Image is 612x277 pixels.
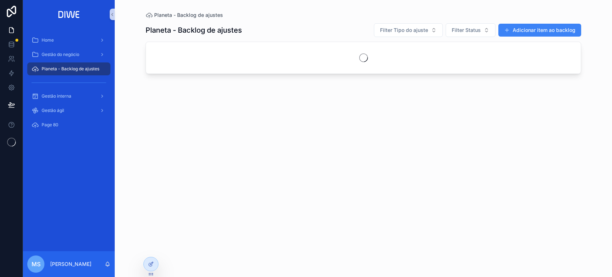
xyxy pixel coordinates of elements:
[380,27,428,34] span: Filter Tipo do ajuste
[32,260,41,268] span: MS
[446,23,495,37] button: Select Button
[27,118,110,131] a: Page 80
[42,66,99,72] span: Planeta - Backlog de ajustes
[42,93,71,99] span: Gestão interna
[146,11,223,19] a: Planeta - Backlog de ajustes
[27,62,110,75] a: Planeta - Backlog de ajustes
[498,24,581,37] button: Adicionar item ao backlog
[42,52,79,57] span: Gestão do negócio
[27,34,110,47] a: Home
[27,90,110,103] a: Gestão interna
[374,23,443,37] button: Select Button
[154,11,223,19] span: Planeta - Backlog de ajustes
[42,108,64,113] span: Gestão ágil
[27,104,110,117] a: Gestão ágil
[42,37,54,43] span: Home
[50,260,91,268] p: [PERSON_NAME]
[452,27,481,34] span: Filter Status
[42,122,58,128] span: Page 80
[23,29,115,141] div: scrollable content
[56,9,82,20] img: App logo
[146,25,242,35] h1: Planeta - Backlog de ajustes
[27,48,110,61] a: Gestão do negócio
